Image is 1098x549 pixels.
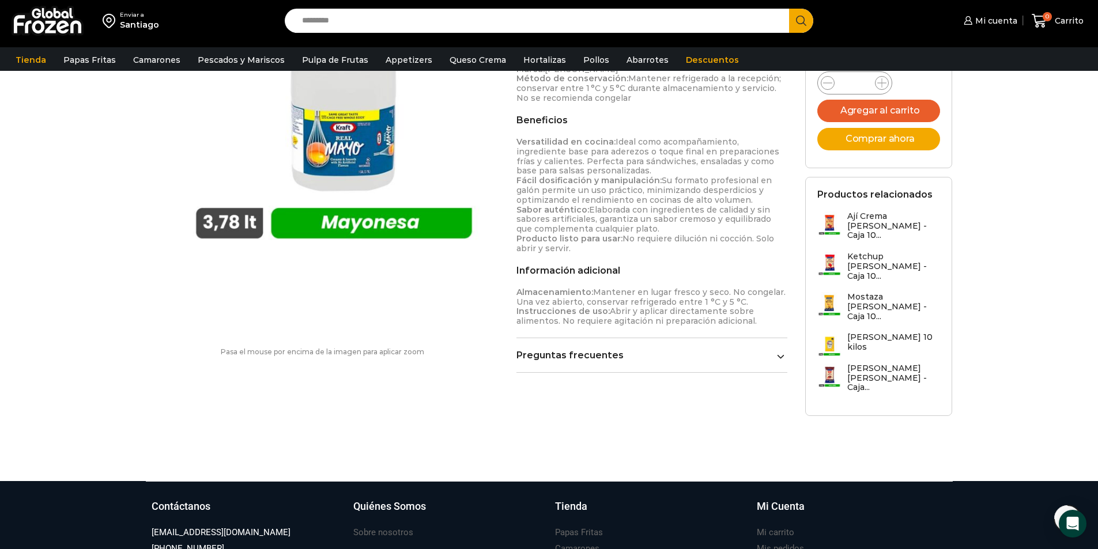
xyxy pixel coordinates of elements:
h3: [PERSON_NAME] [PERSON_NAME] - Caja... [847,364,941,392]
a: Camarones [127,49,186,71]
div: Open Intercom Messenger [1059,510,1086,537]
strong: Almacenamiento: [516,287,593,297]
h3: Mi carrito [757,527,794,539]
strong: Producto listo para usar: [516,233,622,244]
p: Ideal como acompañamiento, ingrediente base para aderezos o toque final en preparaciones frías y ... [516,137,788,253]
h3: Ketchup [PERSON_NAME] - Caja 10... [847,252,941,281]
h2: Información adicional [516,265,788,276]
h3: Ají Crema [PERSON_NAME] - Caja 10... [847,211,941,240]
div: Enviar a [120,11,159,19]
a: Tienda [10,49,52,71]
a: [EMAIL_ADDRESS][DOMAIN_NAME] [152,525,290,540]
button: Search button [789,9,813,33]
strong: Sabor auténtico: [516,205,589,215]
img: address-field-icon.svg [103,11,120,31]
h3: Sobre nosotros [353,527,413,539]
span: Mi cuenta [972,15,1017,26]
h3: Tienda [555,499,587,514]
h2: Productos relacionados [817,189,933,200]
input: Product quantity [844,75,866,91]
a: Mi cuenta [961,9,1017,32]
p: Pasa el mouse por encima de la imagen para aplicar zoom [146,348,499,356]
a: Mi carrito [757,525,794,540]
strong: Versatilidad en cocina: [516,137,616,147]
a: Preguntas frecuentes [516,350,788,361]
h2: Beneficios [516,115,788,126]
a: Appetizers [380,49,438,71]
div: Santiago [120,19,159,31]
h3: Papas Fritas [555,527,603,539]
a: [PERSON_NAME] 10 kilos [817,332,941,357]
a: Pollos [578,49,615,71]
h3: Mi Cuenta [757,499,805,514]
a: Papas Fritas [555,525,603,540]
strong: Instrucciones de uso: [516,306,610,316]
a: Tienda [555,499,745,525]
a: Ají Crema [PERSON_NAME] - Caja 10... [817,211,941,246]
span: 0 [1043,12,1052,21]
strong: Fácil dosificación y manipulación: [516,175,662,185]
a: Pescados y Mariscos [192,49,290,71]
h3: [EMAIL_ADDRESS][DOMAIN_NAME] [152,527,290,539]
h3: [PERSON_NAME] 10 kilos [847,332,941,352]
a: Mostaza [PERSON_NAME] - Caja 10... [817,292,941,327]
span: Carrito [1052,15,1084,26]
button: Agregar al carrito [817,100,941,122]
a: Mi Cuenta [757,499,947,525]
h3: Mostaza [PERSON_NAME] - Caja 10... [847,292,941,321]
a: Contáctanos [152,499,342,525]
a: Hortalizas [518,49,572,71]
a: Descuentos [680,49,745,71]
button: Comprar ahora [817,128,941,150]
a: Papas Fritas [58,49,122,71]
a: Quiénes Somos [353,499,544,525]
a: Pulpa de Frutas [296,49,374,71]
p: Mantener en lugar fresco y seco. No congelar. Una vez abierto, conservar refrigerado entre 1 °C y... [516,287,788,326]
strong: Método de conservación: [516,73,628,84]
a: Sobre nosotros [353,525,413,540]
h3: Quiénes Somos [353,499,426,514]
a: 0 Carrito [1029,7,1086,35]
h3: Contáctanos [152,499,210,514]
a: Queso Crema [444,49,512,71]
a: [PERSON_NAME] [PERSON_NAME] - Caja... [817,364,941,398]
a: Abarrotes [621,49,674,71]
a: Ketchup [PERSON_NAME] - Caja 10... [817,252,941,286]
